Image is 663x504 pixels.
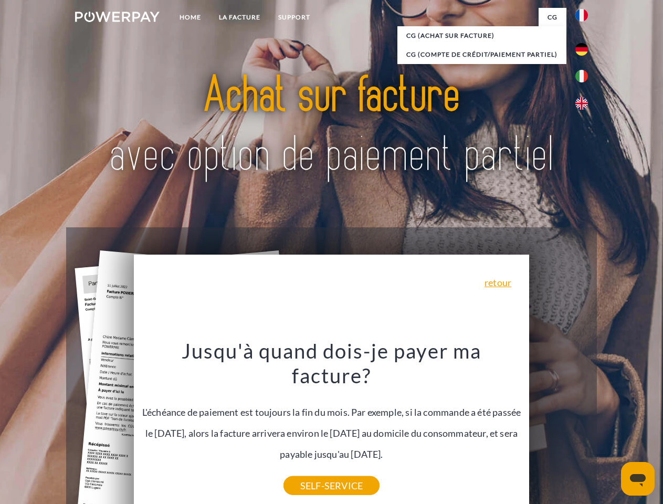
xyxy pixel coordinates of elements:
[75,12,160,22] img: logo-powerpay-white.svg
[210,8,269,27] a: LA FACTURE
[485,278,511,287] a: retour
[283,476,380,495] a: SELF-SERVICE
[575,9,588,22] img: fr
[269,8,319,27] a: Support
[140,338,523,388] h3: Jusqu'à quand dois-je payer ma facture?
[539,8,566,27] a: CG
[575,70,588,82] img: it
[140,338,523,486] div: L'échéance de paiement est toujours la fin du mois. Par exemple, si la commande a été passée le [...
[397,26,566,45] a: CG (achat sur facture)
[100,50,563,201] img: title-powerpay_fr.svg
[621,462,655,496] iframe: Bouton de lancement de la fenêtre de messagerie
[397,45,566,64] a: CG (Compte de crédit/paiement partiel)
[171,8,210,27] a: Home
[575,43,588,56] img: de
[575,97,588,110] img: en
